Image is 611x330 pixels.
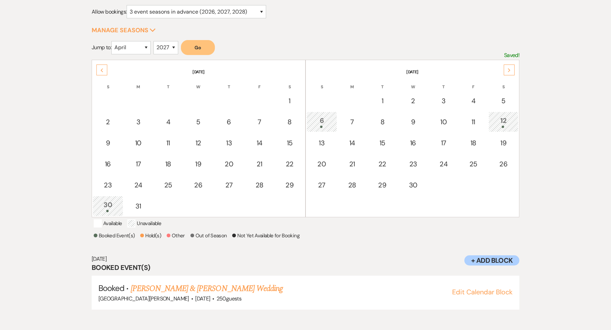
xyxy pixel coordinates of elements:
[402,180,425,190] div: 30
[278,96,301,106] div: 1
[248,180,270,190] div: 28
[492,138,515,148] div: 19
[433,117,455,127] div: 10
[245,76,274,90] th: F
[464,255,519,265] button: + Add Block
[433,138,455,148] div: 17
[92,27,156,33] button: Manage Seasons
[157,117,179,127] div: 4
[341,159,363,169] div: 21
[128,180,149,190] div: 24
[124,76,153,90] th: M
[371,180,393,190] div: 29
[128,159,149,169] div: 17
[278,138,301,148] div: 15
[402,138,425,148] div: 16
[307,76,337,90] th: S
[181,40,215,55] button: Go
[98,283,124,293] span: Booked
[128,201,149,211] div: 31
[492,115,515,128] div: 12
[492,159,515,169] div: 26
[187,159,209,169] div: 19
[94,219,122,227] p: Available
[96,159,119,169] div: 16
[341,117,363,127] div: 7
[462,96,484,106] div: 4
[218,117,241,127] div: 6
[338,76,367,90] th: M
[248,159,270,169] div: 21
[402,159,425,169] div: 23
[92,8,127,15] span: Allow bookings:
[128,138,149,148] div: 10
[232,232,299,240] p: Not Yet Available for Booking
[96,200,119,212] div: 30
[459,76,488,90] th: F
[307,61,518,75] th: [DATE]
[187,180,209,190] div: 26
[128,117,149,127] div: 3
[248,117,270,127] div: 7
[183,76,213,90] th: W
[153,76,183,90] th: T
[371,159,393,169] div: 22
[157,159,179,169] div: 18
[217,295,241,302] span: 250 guests
[492,96,515,106] div: 5
[488,76,518,90] th: S
[157,138,179,148] div: 11
[452,289,513,295] button: Edit Calendar Block
[190,232,227,240] p: Out of Season
[310,159,333,169] div: 20
[92,255,519,263] h6: [DATE]
[433,96,455,106] div: 3
[195,295,210,302] span: [DATE]
[371,138,393,148] div: 15
[167,232,185,240] p: Other
[278,180,301,190] div: 29
[127,219,161,227] p: Unavailable
[92,44,111,51] span: Jump to:
[187,117,209,127] div: 5
[93,76,123,90] th: S
[92,263,519,272] h3: Booked Event(s)
[402,117,425,127] div: 9
[462,138,484,148] div: 18
[341,138,363,148] div: 14
[367,76,397,90] th: T
[218,138,241,148] div: 13
[429,76,458,90] th: T
[157,180,179,190] div: 25
[310,138,333,148] div: 13
[214,76,244,90] th: T
[93,61,304,75] th: [DATE]
[402,96,425,106] div: 2
[275,76,304,90] th: S
[248,138,270,148] div: 14
[140,232,161,240] p: Hold(s)
[131,282,283,295] a: [PERSON_NAME] & [PERSON_NAME] Wedding
[433,159,455,169] div: 24
[504,51,519,60] p: Saved!
[218,180,241,190] div: 27
[398,76,428,90] th: W
[371,96,393,106] div: 1
[218,159,241,169] div: 20
[310,180,333,190] div: 27
[94,232,135,240] p: Booked Event(s)
[278,117,301,127] div: 8
[96,138,119,148] div: 9
[462,117,484,127] div: 11
[462,159,484,169] div: 25
[96,180,119,190] div: 23
[278,159,301,169] div: 22
[98,295,189,302] span: [GEOGRAPHIC_DATA][PERSON_NAME]
[341,180,363,190] div: 28
[96,117,119,127] div: 2
[310,115,333,128] div: 6
[187,138,209,148] div: 12
[371,117,393,127] div: 8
